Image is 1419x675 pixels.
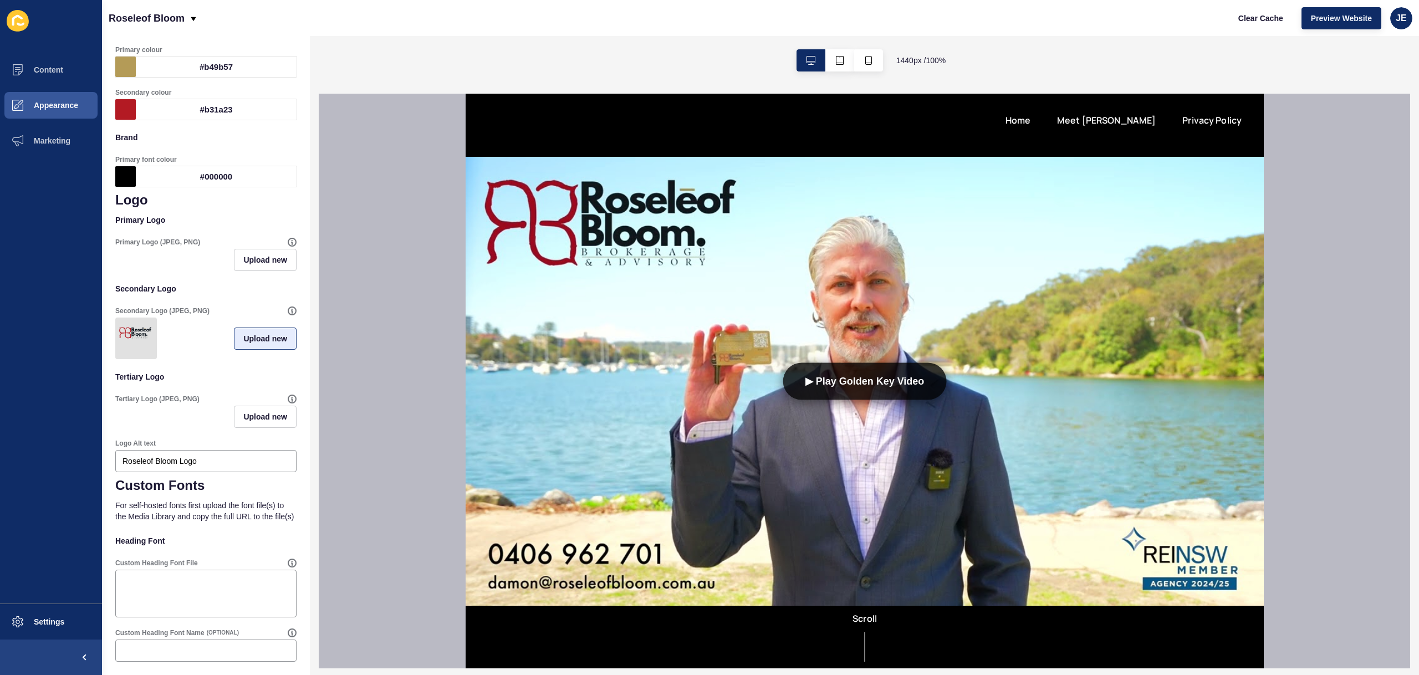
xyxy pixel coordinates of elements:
div: #b31a23 [136,99,297,120]
a: Home [540,20,565,33]
label: Custom Heading Font File [115,559,198,567]
button: Upload new [234,249,297,271]
label: Custom Heading Font Name [115,628,205,637]
a: Meet [PERSON_NAME] [591,20,690,33]
label: Tertiary Logo (JPEG, PNG) [115,395,200,403]
p: Primary Logo [115,208,297,232]
span: Clear Cache [1238,13,1283,24]
span: 1440 px / 100 % [896,55,946,66]
span: Upload new [243,333,287,344]
label: Secondary Logo (JPEG, PNG) [115,306,210,315]
button: Clear Cache [1229,7,1293,29]
p: Heading Font [115,529,297,553]
span: (OPTIONAL) [207,629,239,637]
div: #b49b57 [136,57,297,77]
div: #000000 [136,166,297,187]
p: For self-hosted fonts first upload the font file(s) to the Media Library and copy the full URL to... [115,493,297,529]
span: Preview Website [1311,13,1372,24]
p: Tertiary Logo [115,365,297,389]
p: Secondary Logo [115,277,297,301]
button: Upload new [234,328,297,350]
button: Preview Website [1301,7,1381,29]
label: Primary font colour [115,155,177,164]
a: Privacy Policy [717,20,776,33]
label: Logo Alt text [115,439,156,448]
img: d866cb351f848a0dd4ce4d2a64ffa7c7.png [118,320,155,357]
span: JE [1396,13,1407,24]
p: Roseleof Bloom [109,4,185,32]
label: Primary colour [115,45,162,54]
span: Upload new [243,254,287,265]
label: Primary Logo (JPEG, PNG) [115,238,200,247]
p: Brand [115,125,297,150]
button: Upload new [234,406,297,428]
h1: Logo [115,192,297,208]
label: Secondary colour [115,88,171,97]
h1: Custom Fonts [115,478,297,493]
div: Scroll [4,518,794,568]
button: ▶ Play Golden Key Video [318,269,481,306]
span: Upload new [243,411,287,422]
